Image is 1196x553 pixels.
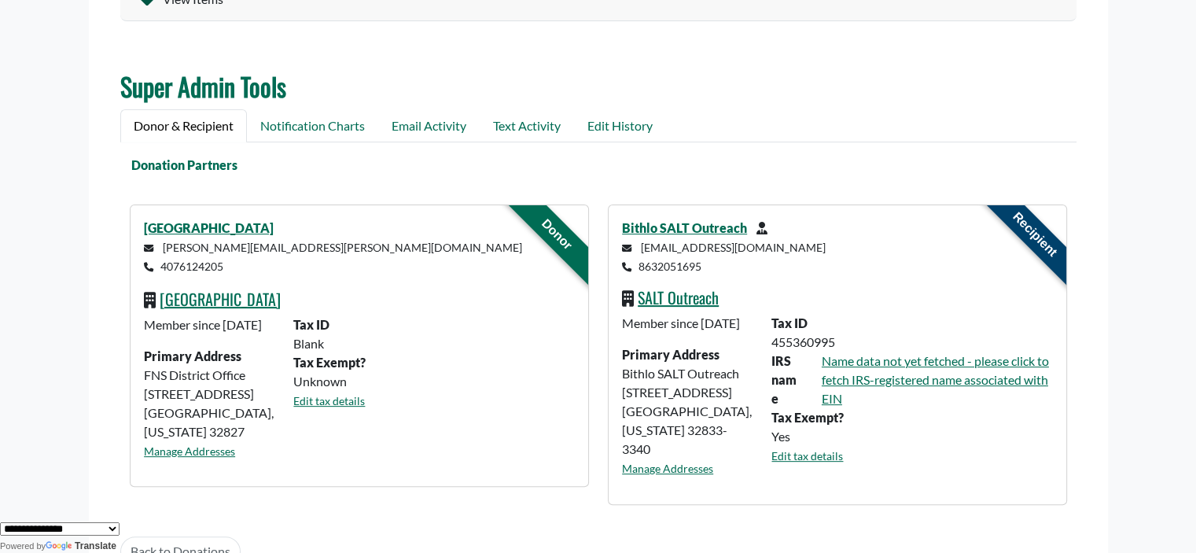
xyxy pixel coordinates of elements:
[378,109,480,142] a: Email Activity
[771,353,797,406] strong: IRS name
[622,314,753,333] p: Member since [DATE]
[970,169,1099,299] div: Recipient
[491,169,621,299] div: Donor
[613,314,762,490] div: Bithlo SALT Outreach [STREET_ADDRESS] [GEOGRAPHIC_DATA], [US_STATE] 32833-3340
[160,287,281,311] a: [GEOGRAPHIC_DATA]
[293,355,366,370] b: Tax Exempt?
[111,156,1067,175] div: Donation Partners
[771,449,843,463] a: Edit tax details
[293,394,365,407] a: Edit tax details
[144,315,274,334] p: Member since [DATE]
[622,462,713,475] a: Manage Addresses
[622,241,826,273] small: [EMAIL_ADDRESS][DOMAIN_NAME] 8632051695
[771,410,844,425] b: Tax Exempt?
[762,427,1062,446] div: Yes
[638,286,719,309] a: SALT Outreach
[144,348,241,363] strong: Primary Address
[134,315,284,473] div: FNS District Office [STREET_ADDRESS] [GEOGRAPHIC_DATA], [US_STATE] 32827
[46,540,116,551] a: Translate
[144,220,274,235] a: [GEOGRAPHIC_DATA]
[574,109,666,142] a: Edit History
[120,72,1076,101] h2: Super Admin Tools
[822,353,1049,406] a: Name data not yet fetched - please click to fetch IRS-registered name associated with EIN
[120,109,247,142] a: Donor & Recipient
[771,315,808,330] b: Tax ID
[622,347,719,362] strong: Primary Address
[293,317,329,332] b: Tax ID
[622,220,747,235] a: Bithlo SALT Outreach
[46,541,75,552] img: Google Translate
[284,334,583,353] div: Blank
[144,444,235,458] a: Manage Addresses
[247,109,378,142] a: Notification Charts
[762,333,1062,352] div: 455360995
[284,372,583,391] div: Unknown
[144,241,522,273] small: [PERSON_NAME][EMAIL_ADDRESS][PERSON_NAME][DOMAIN_NAME] 4076124205
[480,109,574,142] a: Text Activity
